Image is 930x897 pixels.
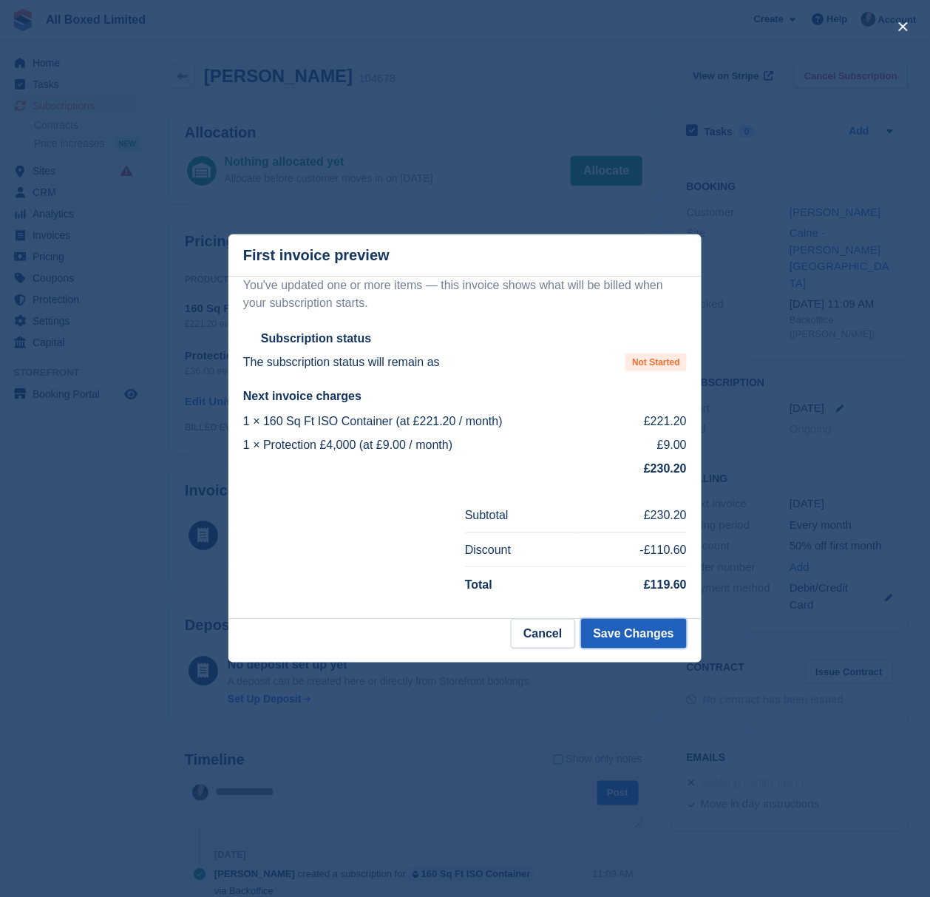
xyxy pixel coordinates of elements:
td: 1 × 160 Sq Ft ISO Container (at £221.20 / month) [243,410,624,433]
h2: Subscription status [261,331,371,346]
strong: £230.20 [644,462,687,475]
td: Discount [465,532,575,567]
p: First invoice preview [243,247,390,264]
strong: Total [465,578,492,591]
td: £9.00 [624,433,687,457]
td: 1 × Protection £4,000 (at £9.00 / month) [243,433,624,457]
button: Save Changes [581,619,687,649]
h2: Next invoice charges [243,389,687,404]
td: Subtotal [465,498,575,532]
button: Cancel [511,619,574,649]
strong: £119.60 [644,578,687,591]
td: £221.20 [624,410,687,433]
button: close [892,15,915,38]
td: -£110.60 [575,532,687,567]
p: The subscription status will remain as [243,353,440,371]
td: £230.20 [575,498,687,532]
p: You've updated one or more items — this invoice shows what will be billed when your subscription ... [243,277,687,312]
span: Not Started [625,353,687,371]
